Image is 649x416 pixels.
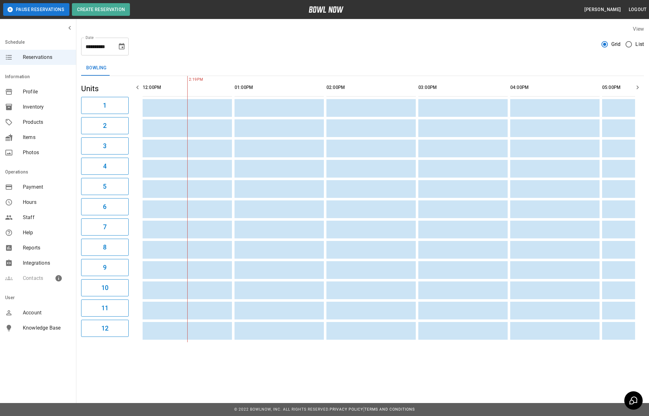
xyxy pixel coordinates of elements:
[81,60,112,76] button: Bowling
[103,100,106,110] h6: 1
[101,303,108,313] h6: 11
[23,214,71,221] span: Staff
[81,97,129,114] button: 1
[326,79,416,97] th: 02:00PM
[81,320,129,337] button: 12
[101,323,108,333] h6: 12
[3,3,69,16] button: Pause Reservations
[23,183,71,191] span: Payment
[23,118,71,126] span: Products
[103,141,106,151] h6: 3
[81,137,129,154] button: 3
[81,259,129,276] button: 9
[23,309,71,317] span: Account
[418,79,508,97] th: 03:00PM
[23,244,71,252] span: Reports
[23,134,71,141] span: Items
[23,199,71,206] span: Hours
[81,279,129,296] button: 10
[364,407,415,412] a: Terms and Conditions
[23,88,71,96] span: Profile
[330,407,363,412] a: Privacy Policy
[23,324,71,332] span: Knowledge Base
[103,222,106,232] h6: 7
[115,40,128,53] button: Choose date, selected date is Sep 14, 2025
[81,158,129,175] button: 4
[81,198,129,215] button: 6
[309,6,344,13] img: logo
[103,181,106,192] h6: 5
[234,407,330,412] span: © 2022 BowlNow, Inc. All Rights Reserved.
[23,149,71,156] span: Photos
[582,4,623,16] button: [PERSON_NAME]
[187,77,189,83] span: 2:19PM
[633,26,644,32] label: View
[81,218,129,236] button: 7
[611,41,621,48] span: Grid
[103,242,106,252] h6: 8
[23,229,71,236] span: Help
[23,54,71,61] span: Reservations
[103,202,106,212] h6: 6
[81,117,129,134] button: 2
[235,79,324,97] th: 01:00PM
[81,178,129,195] button: 5
[81,239,129,256] button: 8
[23,259,71,267] span: Integrations
[626,4,649,16] button: Logout
[103,262,106,273] h6: 9
[23,103,71,111] span: Inventory
[81,84,129,94] h5: Units
[81,60,644,76] div: inventory tabs
[103,161,106,171] h6: 4
[635,41,644,48] span: List
[143,79,232,97] th: 12:00PM
[101,283,108,293] h6: 10
[103,121,106,131] h6: 2
[81,299,129,317] button: 11
[72,3,130,16] button: Create Reservation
